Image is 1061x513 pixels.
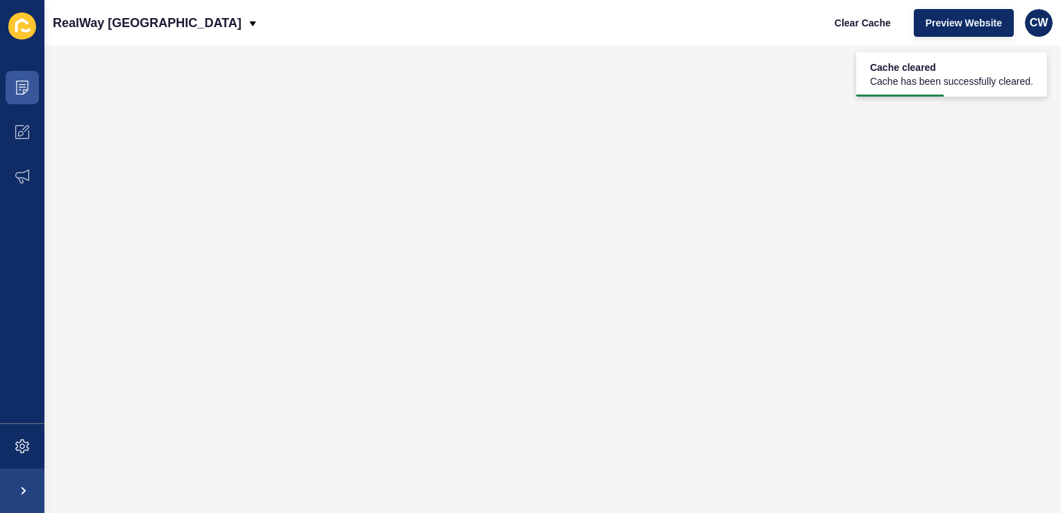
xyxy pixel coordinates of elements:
span: Cache has been successfully cleared. [870,74,1033,88]
span: Preview Website [926,16,1002,30]
span: Clear Cache [835,16,891,30]
span: Cache cleared [870,60,1033,74]
span: CW [1030,16,1049,30]
button: Preview Website [914,9,1014,37]
p: RealWay [GEOGRAPHIC_DATA] [53,6,242,40]
button: Clear Cache [823,9,903,37]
